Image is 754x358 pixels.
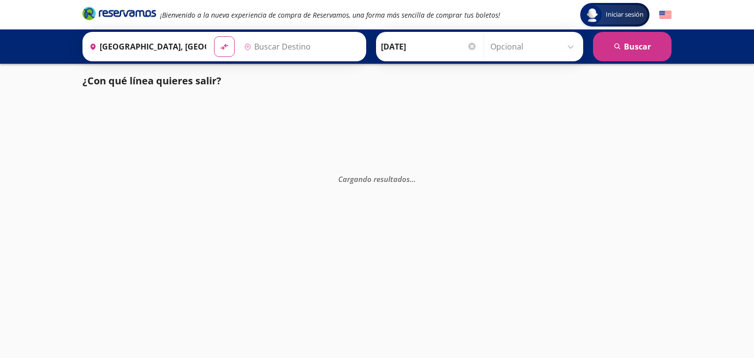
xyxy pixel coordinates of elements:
input: Buscar Origen [85,34,206,59]
input: Buscar Destino [240,34,361,59]
button: English [659,9,672,21]
em: ¡Bienvenido a la nueva experiencia de compra de Reservamos, una forma más sencilla de comprar tus... [160,10,500,20]
span: . [414,174,416,184]
input: Elegir Fecha [381,34,477,59]
span: Iniciar sesión [602,10,647,20]
span: . [412,174,414,184]
button: Buscar [593,32,672,61]
i: Brand Logo [82,6,156,21]
em: Cargando resultados [338,174,416,184]
a: Brand Logo [82,6,156,24]
span: . [410,174,412,184]
p: ¿Con qué línea quieres salir? [82,74,221,88]
input: Opcional [490,34,578,59]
